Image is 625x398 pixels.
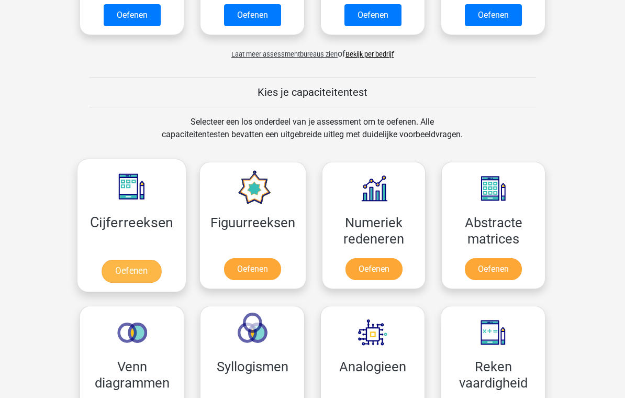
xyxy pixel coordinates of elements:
[152,116,473,154] div: Selecteer een los onderdeel van je assessment om te oefenen. Alle capaciteitentesten bevatten een...
[89,86,536,99] h5: Kies je capaciteitentest
[224,259,281,281] a: Oefenen
[72,40,553,61] div: of
[104,5,161,27] a: Oefenen
[102,260,161,283] a: Oefenen
[465,5,522,27] a: Oefenen
[344,5,401,27] a: Oefenen
[345,51,394,59] a: Bekijk per bedrijf
[231,51,338,59] span: Laat meer assessmentbureaus zien
[224,5,281,27] a: Oefenen
[465,259,522,281] a: Oefenen
[345,259,403,281] a: Oefenen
